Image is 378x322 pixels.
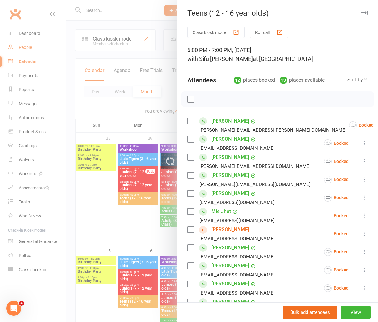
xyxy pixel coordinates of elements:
[234,76,275,85] div: places booked
[280,76,325,85] div: places available
[187,27,245,38] button: Class kiosk mode
[187,46,368,63] div: 6:00 PM - 7:00 PM, [DATE]
[177,9,378,17] div: Teens (12 - 16 year olds)
[234,77,241,84] div: 12
[199,162,311,170] div: [PERSON_NAME][EMAIL_ADDRESS][DOMAIN_NAME]
[6,301,21,316] iframe: Intercom live chat
[334,232,349,236] div: Booked
[199,144,275,152] div: [EMAIL_ADDRESS][DOMAIN_NAME]
[199,253,275,261] div: [EMAIL_ADDRESS][DOMAIN_NAME]
[280,77,287,84] div: 13
[211,188,249,198] a: [PERSON_NAME]
[19,301,24,306] span: 4
[324,266,349,274] div: Booked
[283,306,337,319] button: Bulk add attendees
[253,56,313,62] span: at [GEOGRAPHIC_DATA]
[211,170,249,180] a: [PERSON_NAME]
[324,176,349,183] div: Booked
[211,116,249,126] a: [PERSON_NAME]
[199,217,275,225] div: [EMAIL_ADDRESS][DOMAIN_NAME]
[324,194,349,202] div: Booked
[187,76,216,85] div: Attendees
[211,261,249,271] a: [PERSON_NAME]
[211,207,231,217] a: Mie Jhet
[199,235,275,243] div: [EMAIL_ADDRESS][DOMAIN_NAME]
[187,56,253,62] span: with Sifu [PERSON_NAME]
[199,289,275,297] div: [EMAIL_ADDRESS][DOMAIN_NAME]
[211,152,249,162] a: [PERSON_NAME]
[199,126,346,134] div: [PERSON_NAME][EMAIL_ADDRESS][PERSON_NAME][DOMAIN_NAME]
[211,297,249,307] a: [PERSON_NAME]
[211,134,249,144] a: [PERSON_NAME]
[324,248,349,256] div: Booked
[211,225,249,235] a: [PERSON_NAME]
[341,306,371,319] button: View
[199,271,275,279] div: [EMAIL_ADDRESS][DOMAIN_NAME]
[347,76,368,84] div: Sort by
[211,243,249,253] a: [PERSON_NAME]
[211,279,249,289] a: [PERSON_NAME]
[199,198,275,207] div: [EMAIL_ADDRESS][DOMAIN_NAME]
[324,158,349,165] div: Booked
[324,139,349,147] div: Booked
[199,180,311,188] div: [PERSON_NAME][EMAIL_ADDRESS][DOMAIN_NAME]
[349,121,374,129] div: Booked
[334,213,349,218] div: Booked
[324,284,349,292] div: Booked
[250,27,288,38] button: Roll call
